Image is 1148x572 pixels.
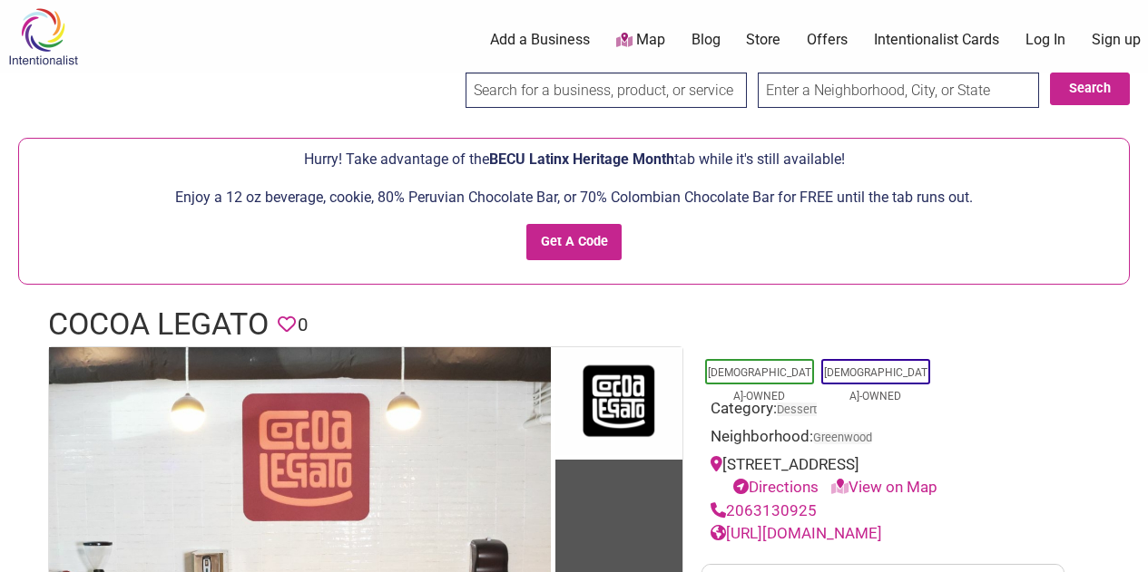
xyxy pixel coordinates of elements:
[711,524,882,542] a: [URL][DOMAIN_NAME]
[733,478,819,496] a: Directions
[616,30,665,51] a: Map
[711,453,1055,499] div: [STREET_ADDRESS]
[831,478,937,496] a: View on Map
[28,186,1120,209] p: Enjoy a 12 oz beverage, cookie, 80% Peruvian Chocolate Bar, or 70% Colombian Chocolate Bar for FR...
[1092,30,1141,50] a: Sign up
[874,30,999,50] a: Intentionalist Cards
[711,501,817,519] a: 2063130925
[466,73,747,108] input: Search for a business, product, or service
[746,30,780,50] a: Store
[298,311,308,339] span: 0
[526,224,622,261] input: Get A Code
[711,397,1055,425] div: Category:
[1050,73,1130,105] button: Search
[758,73,1039,108] input: Enter a Neighborhood, City, or State
[278,311,296,339] span: You must be logged in to save favorites.
[28,148,1120,171] p: Hurry! Take advantage of the tab while it's still available!
[490,30,590,50] a: Add a Business
[708,366,811,402] a: [DEMOGRAPHIC_DATA]-Owned
[824,366,927,402] a: [DEMOGRAPHIC_DATA]-Owned
[813,432,872,444] span: Greenwood
[711,425,1055,453] div: Neighborhood:
[489,150,674,168] span: BECU Latinx Heritage Month
[777,402,817,416] a: Dessert
[48,303,269,346] h1: Cocoa Legato
[1025,30,1065,50] a: Log In
[692,30,721,50] a: Blog
[807,30,848,50] a: Offers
